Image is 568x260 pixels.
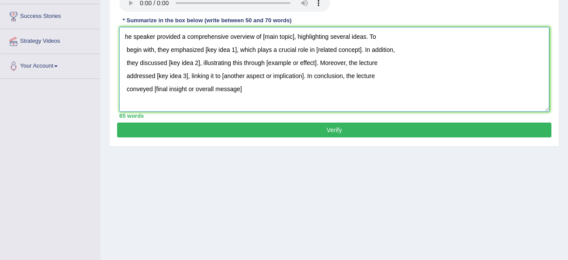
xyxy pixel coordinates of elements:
[0,54,100,76] a: Your Account
[0,29,100,51] a: Strategy Videos
[0,4,100,26] a: Success Stories
[119,112,549,120] div: 65 words
[119,16,295,24] div: * Summarize in the box below (write between 50 and 70 words)
[117,123,551,137] button: Verify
